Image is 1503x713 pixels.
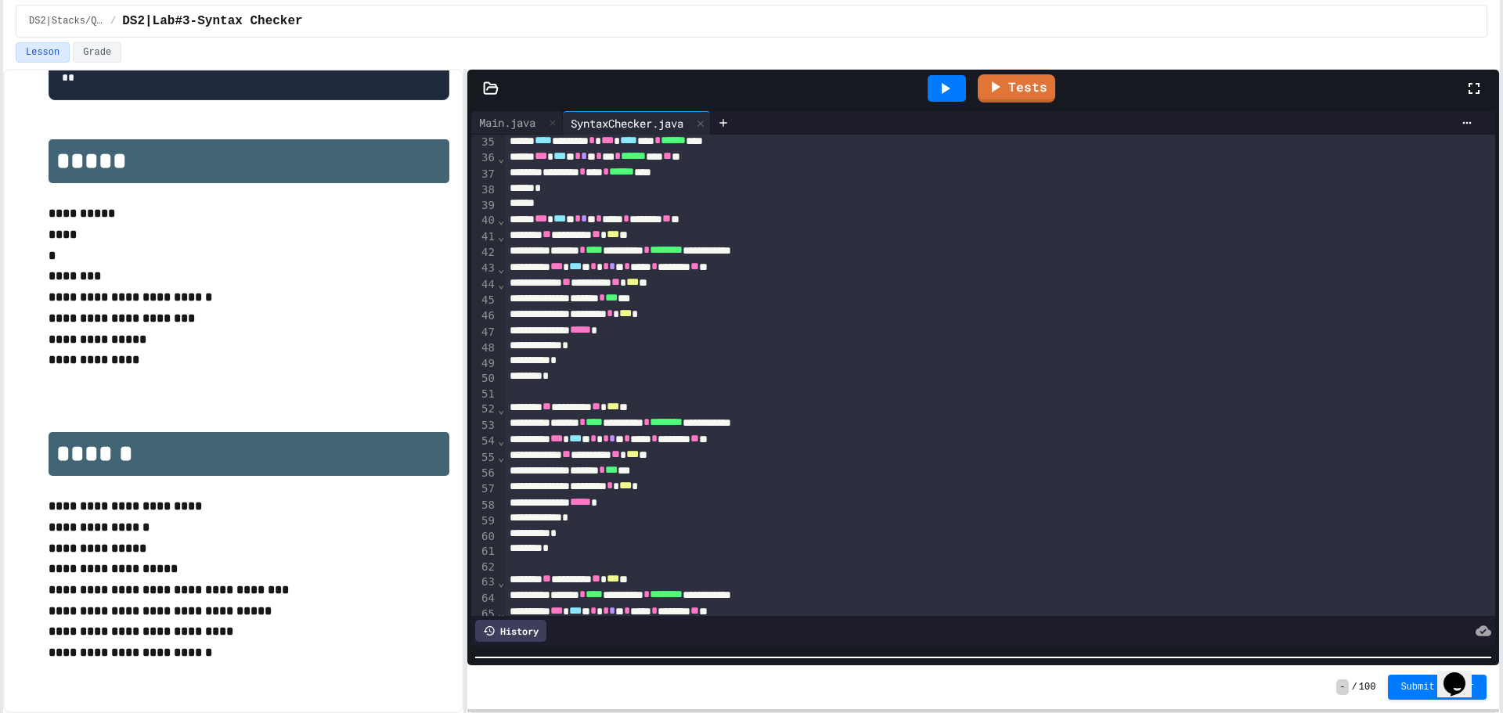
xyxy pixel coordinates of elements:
button: Grade [73,42,121,63]
span: / [110,15,116,27]
a: Tests [978,74,1055,103]
span: / [1352,681,1357,693]
span: 100 [1359,681,1376,693]
iframe: chat widget [1437,650,1487,697]
span: - [1336,679,1348,695]
button: Lesson [16,42,70,63]
span: DS2|Lab#3-Syntax Checker [122,12,302,31]
span: DS2|Stacks/Queues [29,15,104,27]
button: Submit Answer [1388,675,1487,700]
span: Submit Answer [1400,681,1474,693]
